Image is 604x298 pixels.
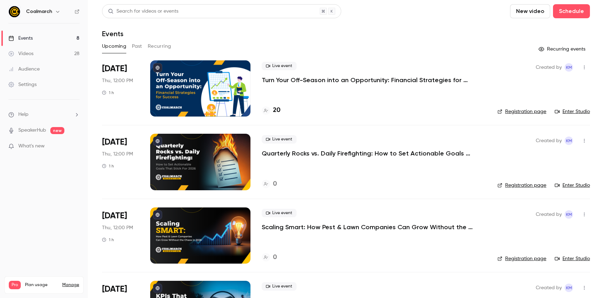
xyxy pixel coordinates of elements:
[102,224,133,231] span: Thu, 12:00 PM
[102,151,133,158] span: Thu, 12:00 PM
[566,210,572,219] span: KM
[555,182,590,189] a: Enter Studio
[566,63,572,72] span: KM
[262,223,473,231] a: Scaling Smart: How Pest & Lawn Companies Can Grow Without the Chaos in [DATE]
[102,29,123,38] h1: Events
[555,108,590,115] a: Enter Studio
[8,35,33,42] div: Events
[497,108,546,115] a: Registration page
[102,237,114,243] div: 1 h
[108,8,178,15] div: Search for videos or events
[497,182,546,189] a: Registration page
[273,253,277,262] h4: 0
[102,60,139,117] div: Aug 21 Thu, 12:00 PM (America/New York)
[8,66,40,73] div: Audience
[273,179,277,189] h4: 0
[262,106,280,115] a: 20
[565,137,573,145] span: Katie McCaskill
[536,284,562,292] span: Created by
[102,137,127,148] span: [DATE]
[102,41,126,52] button: Upcoming
[18,127,46,134] a: SpeakerHub
[102,207,139,264] div: Sep 18 Thu, 12:00 PM (America/New York)
[50,127,64,134] span: new
[102,163,114,169] div: 1 h
[132,41,142,52] button: Past
[273,106,280,115] h4: 20
[262,135,297,144] span: Live event
[497,255,546,262] a: Registration page
[102,134,139,190] div: Sep 4 Thu, 12:00 PM (America/New York)
[262,76,473,84] a: Turn Your Off-Season into an Opportunity: Financial Strategies for Success
[553,4,590,18] button: Schedule
[102,284,127,295] span: [DATE]
[8,111,80,118] li: help-dropdown-opener
[262,149,473,158] a: Quarterly Rocks vs. Daily Firefighting: How to Set Actionable Goals That Stick For 2026
[565,63,573,72] span: Katie McCaskill
[565,210,573,219] span: Katie McCaskill
[262,282,297,291] span: Live event
[102,63,127,74] span: [DATE]
[566,137,572,145] span: KM
[18,143,45,150] span: What's new
[26,8,52,15] h6: Coalmarch
[510,4,550,18] button: New video
[262,209,297,217] span: Live event
[9,6,20,17] img: Coalmarch
[9,281,21,289] span: Pro
[565,284,573,292] span: Katie McCaskill
[148,41,171,52] button: Recurring
[262,179,277,189] a: 0
[8,81,37,88] div: Settings
[262,62,297,70] span: Live event
[102,210,127,221] span: [DATE]
[8,50,33,57] div: Videos
[536,63,562,72] span: Created by
[555,255,590,262] a: Enter Studio
[566,284,572,292] span: KM
[102,90,114,95] div: 1 h
[102,77,133,84] span: Thu, 12:00 PM
[18,111,28,118] span: Help
[25,282,58,288] span: Plan usage
[262,253,277,262] a: 0
[536,210,562,219] span: Created by
[535,44,590,55] button: Recurring events
[62,282,79,288] a: Manage
[536,137,562,145] span: Created by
